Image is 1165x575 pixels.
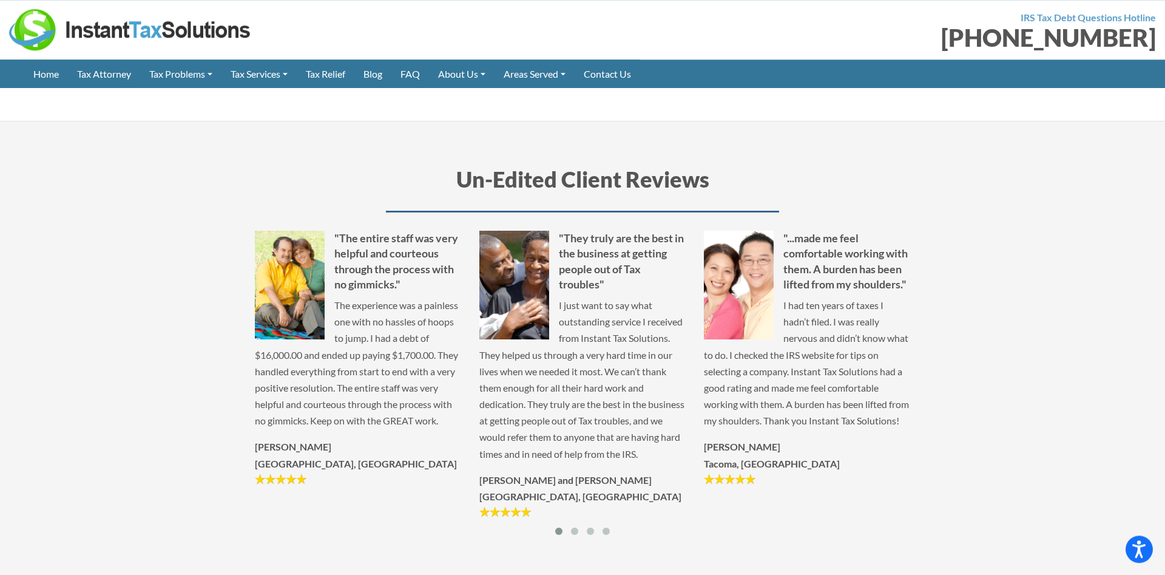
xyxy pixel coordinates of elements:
img: Stars [704,473,755,485]
strong: [PERSON_NAME] [255,441,331,452]
a: Instant Tax Solutions Logo [9,22,252,34]
a: Tax Relief [297,60,354,88]
img: Stars [479,506,531,518]
a: About Us [429,60,495,88]
p: The experience was a painless one with no hassles of hoops to jump. I had a debt of $16,000.00 an... [255,297,461,429]
h5: "...made me feel comfortable working with them. A burden has been lifted from my shoulders." [704,231,910,292]
div: [PHONE_NUMBER] [592,26,1156,50]
p: I had ten years of taxes I hadn’t filed. I was really nervous and didn’t know what to do. I check... [704,297,910,429]
img: Instant Tax Solutions Logo [9,9,252,50]
h3: Un-Edited Client Reviews [255,164,910,213]
a: Contact Us [575,60,640,88]
strong: [GEOGRAPHIC_DATA], [GEOGRAPHIC_DATA] [479,491,681,502]
h5: "They truly are the best in the business at getting people out of Tax troubles" [479,231,686,292]
p: I just want to say what outstanding service I received from Instant Tax Solutions. They helped us... [479,297,686,462]
img: Stars [255,473,306,485]
strong: [PERSON_NAME] and [PERSON_NAME] [479,474,652,486]
strong: IRS Tax Debt Questions Hotline [1021,12,1156,23]
img: Kurtis and Jennifer S. [479,231,549,339]
a: FAQ [391,60,429,88]
a: Blog [354,60,391,88]
a: Tax Services [221,60,297,88]
a: Areas Served [495,60,575,88]
strong: [GEOGRAPHIC_DATA], [GEOGRAPHIC_DATA] [255,458,457,469]
img: Linda C. [255,231,325,339]
strong: Tacoma, [GEOGRAPHIC_DATA] [704,458,840,469]
a: Home [24,60,68,88]
img: Aaron F. [704,231,774,339]
a: Tax Problems [140,60,221,88]
a: Tax Attorney [68,60,140,88]
h5: "The entire staff was very helpful and courteous through the process with no gimmicks." [255,231,461,292]
strong: [PERSON_NAME] [704,441,780,452]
